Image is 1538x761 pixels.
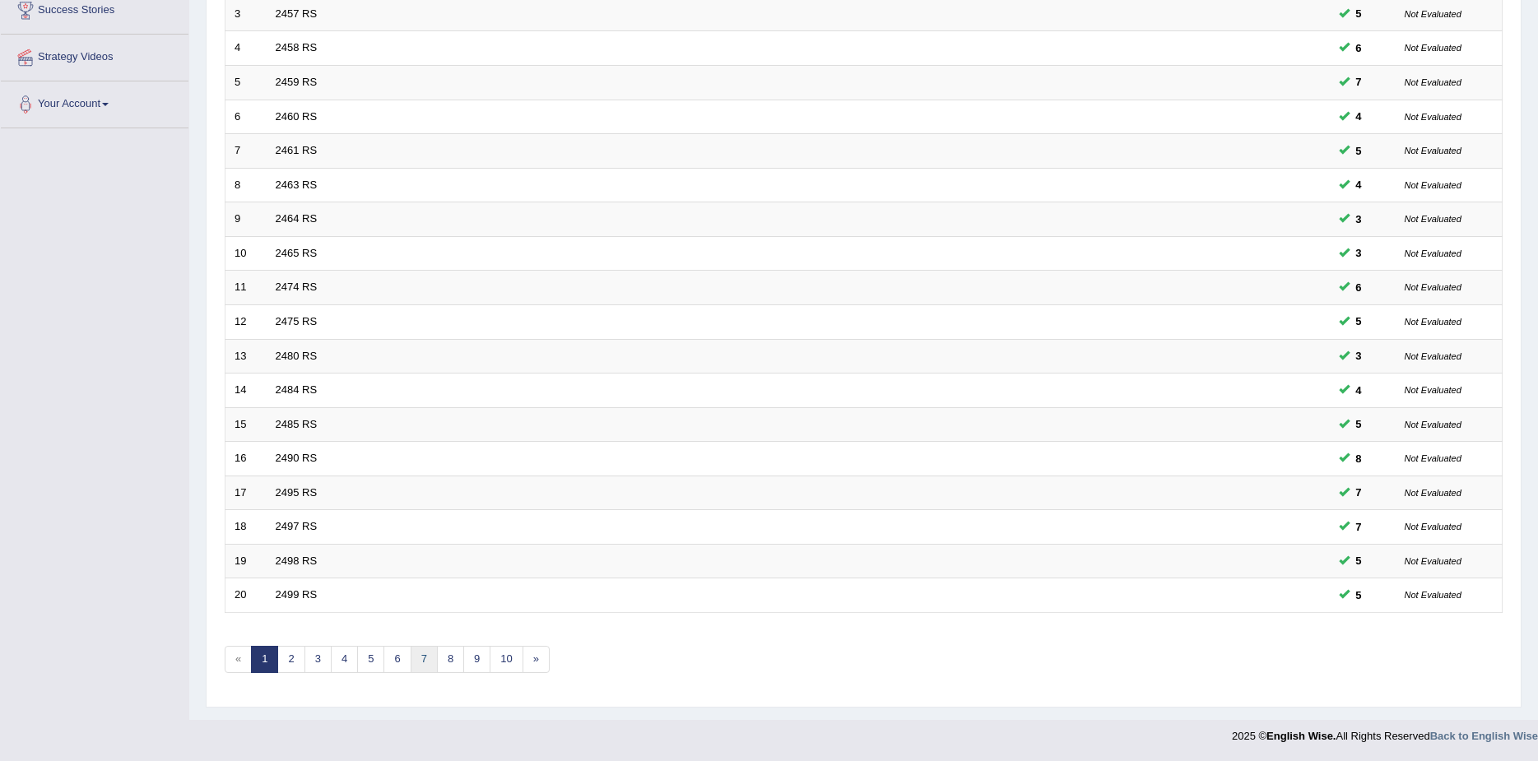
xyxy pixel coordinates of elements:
[276,555,318,567] a: 2498 RS
[276,452,318,464] a: 2490 RS
[225,134,267,169] td: 7
[1405,180,1461,190] small: Not Evaluated
[1405,420,1461,429] small: Not Evaluated
[1405,351,1461,361] small: Not Evaluated
[276,179,318,191] a: 2463 RS
[1405,214,1461,224] small: Not Evaluated
[523,646,550,673] a: »
[225,202,267,237] td: 9
[1405,453,1461,463] small: Not Evaluated
[276,7,318,20] a: 2457 RS
[276,418,318,430] a: 2485 RS
[1350,211,1368,228] span: You can still take this question
[276,281,318,293] a: 2474 RS
[1,35,188,76] a: Strategy Videos
[1350,347,1368,364] span: You can still take this question
[225,544,267,578] td: 19
[1405,77,1461,87] small: Not Evaluated
[1350,176,1368,193] span: You can still take this question
[1350,415,1368,433] span: You can still take this question
[1430,730,1538,742] a: Back to English Wise
[1232,720,1538,744] div: 2025 © All Rights Reserved
[437,646,464,673] a: 8
[225,510,267,545] td: 18
[276,144,318,156] a: 2461 RS
[1350,382,1368,399] span: You can still take this question
[304,646,332,673] a: 3
[357,646,384,673] a: 5
[225,578,267,613] td: 20
[383,646,411,673] a: 6
[1,81,188,123] a: Your Account
[1350,39,1368,57] span: You can still take this question
[1350,279,1368,296] span: You can still take this question
[225,304,267,339] td: 12
[1350,5,1368,22] span: You can still take this question
[1266,730,1336,742] strong: English Wise.
[411,646,438,673] a: 7
[225,442,267,476] td: 16
[1405,385,1461,395] small: Not Evaluated
[225,236,267,271] td: 10
[1405,112,1461,122] small: Not Evaluated
[1405,317,1461,327] small: Not Evaluated
[276,41,318,53] a: 2458 RS
[331,646,358,673] a: 4
[463,646,490,673] a: 9
[1405,146,1461,155] small: Not Evaluated
[225,271,267,305] td: 11
[225,476,267,510] td: 17
[225,374,267,408] td: 14
[1350,142,1368,160] span: You can still take this question
[1405,248,1461,258] small: Not Evaluated
[1350,484,1368,501] span: You can still take this question
[225,66,267,100] td: 5
[1405,522,1461,531] small: Not Evaluated
[276,520,318,532] a: 2497 RS
[1350,450,1368,467] span: You can still take this question
[225,31,267,66] td: 4
[276,350,318,362] a: 2480 RS
[276,486,318,499] a: 2495 RS
[225,646,252,673] span: «
[1405,556,1461,566] small: Not Evaluated
[225,407,267,442] td: 15
[251,646,278,673] a: 1
[1405,43,1461,53] small: Not Evaluated
[1350,518,1368,536] span: You can still take this question
[1405,488,1461,498] small: Not Evaluated
[276,315,318,327] a: 2475 RS
[1405,282,1461,292] small: Not Evaluated
[276,110,318,123] a: 2460 RS
[1350,313,1368,330] span: You can still take this question
[276,247,318,259] a: 2465 RS
[225,168,267,202] td: 8
[276,212,318,225] a: 2464 RS
[1405,9,1461,19] small: Not Evaluated
[1350,108,1368,125] span: You can still take this question
[490,646,523,673] a: 10
[1405,590,1461,600] small: Not Evaluated
[276,383,318,396] a: 2484 RS
[1350,73,1368,90] span: You can still take this question
[1350,587,1368,604] span: You can still take this question
[277,646,304,673] a: 2
[1350,244,1368,262] span: You can still take this question
[276,76,318,88] a: 2459 RS
[225,339,267,374] td: 13
[1350,552,1368,569] span: You can still take this question
[225,100,267,134] td: 6
[276,588,318,601] a: 2499 RS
